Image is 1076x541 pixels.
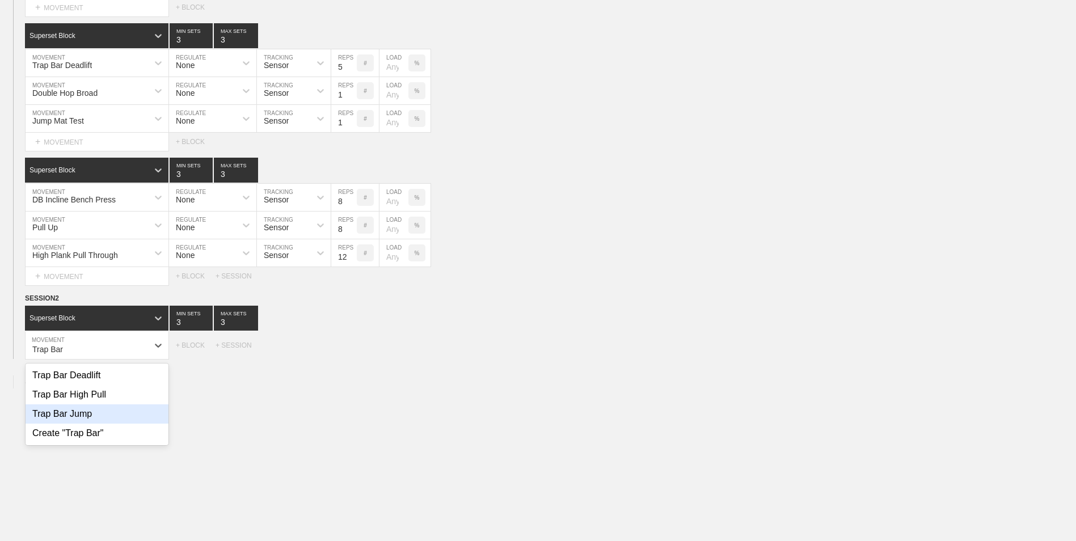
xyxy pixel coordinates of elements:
[379,239,408,267] input: Any
[364,222,367,229] p: #
[415,116,420,122] p: %
[379,184,408,211] input: Any
[379,212,408,239] input: Any
[25,378,30,387] span: +
[32,195,116,204] div: DB Incline Bench Press
[26,366,168,385] div: Trap Bar Deadlift
[214,158,258,183] input: None
[364,250,367,256] p: #
[264,251,289,260] div: Sensor
[364,195,367,201] p: #
[26,385,168,404] div: Trap Bar High Pull
[264,61,289,70] div: Sensor
[176,272,216,280] div: + BLOCK
[264,116,289,125] div: Sensor
[264,195,289,204] div: Sensor
[176,341,216,349] div: + BLOCK
[1019,487,1076,541] iframe: Chat Widget
[264,88,289,98] div: Sensor
[32,223,58,232] div: Pull Up
[29,32,75,40] div: Superset Block
[25,133,169,151] div: MOVEMENT
[379,105,408,132] input: Any
[25,375,78,388] div: WEEK 4
[32,116,84,125] div: Jump Mat Test
[176,3,216,11] div: + BLOCK
[415,60,420,66] p: %
[364,116,367,122] p: #
[415,222,420,229] p: %
[264,223,289,232] div: Sensor
[379,49,408,77] input: Any
[379,77,408,104] input: Any
[214,306,258,331] input: None
[364,60,367,66] p: #
[176,138,216,146] div: + BLOCK
[25,294,59,302] span: SESSION 2
[176,195,195,204] div: None
[29,166,75,174] div: Superset Block
[415,195,420,201] p: %
[35,271,40,281] span: +
[25,267,169,286] div: MOVEMENT
[26,404,168,424] div: Trap Bar Jump
[32,61,92,70] div: Trap Bar Deadlift
[214,23,258,48] input: None
[32,88,98,98] div: Double Hop Broad
[415,88,420,94] p: %
[415,250,420,256] p: %
[216,272,261,280] div: + SESSION
[216,341,261,349] div: + SESSION
[35,2,40,12] span: +
[176,88,195,98] div: None
[26,424,168,443] div: Create "Trap Bar"
[364,88,367,94] p: #
[29,314,75,322] div: Superset Block
[32,251,118,260] div: High Plank Pull Through
[176,251,195,260] div: None
[176,223,195,232] div: None
[176,61,195,70] div: None
[176,116,195,125] div: None
[35,137,40,146] span: +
